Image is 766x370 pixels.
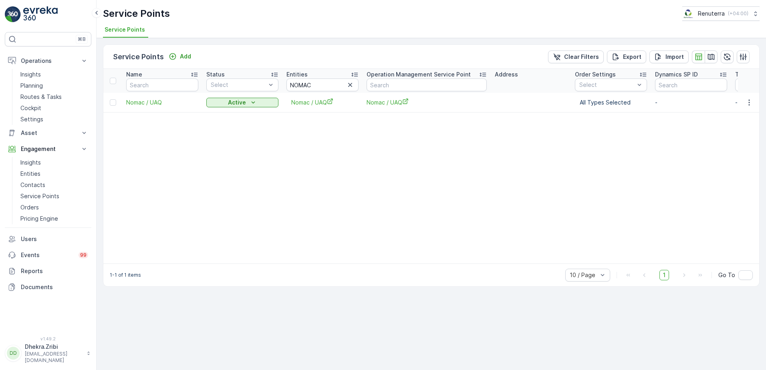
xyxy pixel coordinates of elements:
a: Entities [17,168,91,179]
p: Routes & Tasks [20,93,62,101]
input: Search [286,78,359,91]
p: 1-1 of 1 items [110,272,141,278]
p: Active [228,99,246,107]
a: Events99 [5,247,91,263]
p: Clear Filters [564,53,599,61]
p: Contacts [20,181,45,189]
a: Nomac / UAQ [126,99,198,107]
input: Search [655,78,727,91]
p: Insights [20,159,41,167]
p: Planning [20,82,43,90]
a: Routes & Tasks [17,91,91,103]
span: v 1.49.2 [5,336,91,341]
p: 99 [80,252,87,258]
img: Screenshot_2024-07-26_at_13.33.01.png [682,9,695,18]
p: Service Points [103,7,170,20]
button: Add [165,52,194,61]
a: Nomac / UAQ [367,98,487,107]
p: Engagement [21,145,75,153]
p: Dynamics SP ID [655,70,698,78]
input: Search [367,78,487,91]
div: DD [7,347,20,360]
p: Reports [21,267,88,275]
p: Select [211,81,266,89]
a: Documents [5,279,91,295]
p: Name [126,70,142,78]
p: Entities [286,70,308,78]
button: Asset [5,125,91,141]
p: Entities [20,170,40,178]
p: Add [180,52,191,60]
a: Pricing Engine [17,213,91,224]
p: Cockpit [20,104,41,112]
span: Go To [718,271,735,279]
button: DDDhekra.Zribi[EMAIL_ADDRESS][DOMAIN_NAME] [5,343,91,364]
input: Search [126,78,198,91]
p: Asset [21,129,75,137]
p: Events [21,251,74,259]
button: Clear Filters [548,50,604,63]
button: Import [649,50,689,63]
p: Pricing Engine [20,215,58,223]
p: Service Points [113,51,164,62]
img: logo [5,6,21,22]
p: Service Points [20,192,59,200]
img: logo_light-DOdMpM7g.png [23,6,58,22]
a: Insights [17,69,91,80]
p: Order Settings [575,70,616,78]
p: Address [495,70,518,78]
a: Service Points [17,191,91,202]
a: Nomac / UAQ [291,98,354,107]
a: Insights [17,157,91,168]
button: Operations [5,53,91,69]
a: Contacts [17,179,91,191]
p: Renuterra [698,10,725,18]
p: Users [21,235,88,243]
td: - [651,93,731,112]
p: [EMAIL_ADDRESS][DOMAIN_NAME] [25,351,83,364]
p: All Types Selected [580,99,642,107]
p: Select [579,81,635,89]
a: Reports [5,263,91,279]
a: Settings [17,114,91,125]
a: Planning [17,80,91,91]
span: 1 [659,270,669,280]
p: Status [206,70,225,78]
a: Users [5,231,91,247]
button: Renuterra(+04:00) [682,6,760,21]
p: Operations [21,57,75,65]
p: ⌘B [78,36,86,42]
p: Dhekra.Zribi [25,343,83,351]
a: Cockpit [17,103,91,114]
p: Insights [20,70,41,78]
p: Orders [20,203,39,211]
span: Service Points [105,26,145,34]
button: Engagement [5,141,91,157]
p: ( +04:00 ) [728,10,748,17]
div: Toggle Row Selected [110,99,116,106]
a: Orders [17,202,91,213]
p: Export [623,53,641,61]
p: Operation Management Service Point [367,70,471,78]
p: Import [665,53,684,61]
p: Documents [21,283,88,291]
button: Active [206,98,278,107]
p: Settings [20,115,43,123]
button: Export [607,50,646,63]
